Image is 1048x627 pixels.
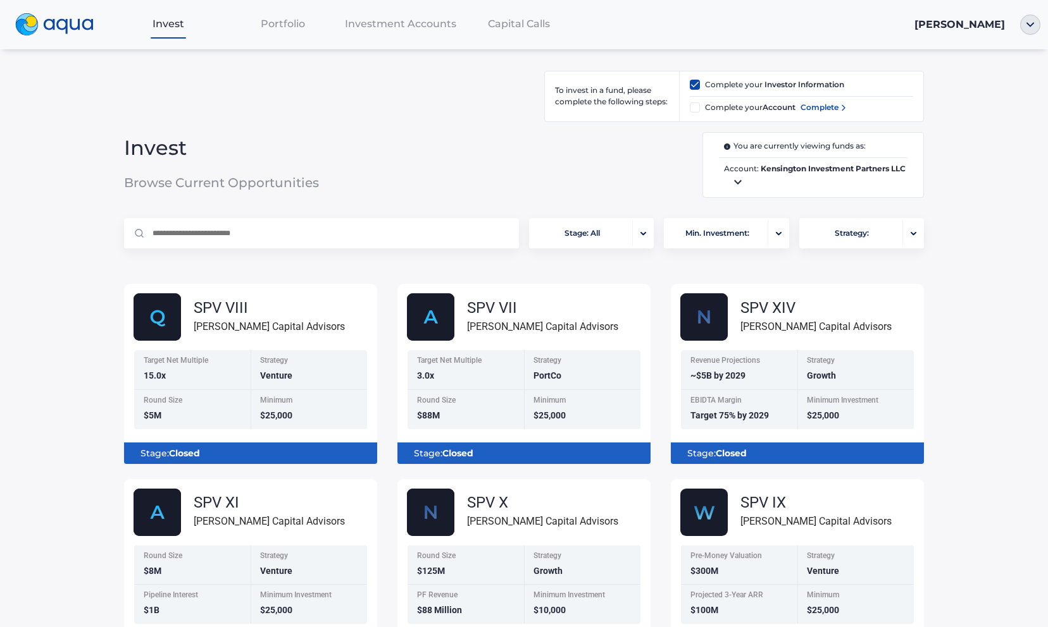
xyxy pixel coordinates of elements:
[533,552,633,563] div: Strategy
[1020,15,1040,35] img: ellipse
[144,605,159,615] span: $1B
[529,218,654,248] button: Stage: Allportfolio-arrow
[533,566,563,576] span: Growth
[260,605,292,615] span: $25,000
[135,229,144,238] img: Magnifier
[260,591,359,602] div: Minimum Investment
[467,300,618,315] div: SPV VII
[144,591,243,602] div: Pipeline Interest
[345,18,456,30] span: Investment Accounts
[664,218,789,248] button: Min. Investment:portfolio-arrow
[799,218,924,248] button: Strategy:portfolio-arrow
[144,552,243,563] div: Round Size
[407,489,454,536] img: Nscale_fund_card.svg
[533,591,633,602] div: Minimum Investment
[417,591,516,602] div: PF Revenue
[690,605,718,615] span: $100M
[417,566,445,576] span: $125M
[685,221,749,246] span: Min. Investment:
[111,11,226,37] a: Invest
[705,102,795,114] span: Complete your
[533,356,633,367] div: Strategy
[467,495,618,510] div: SPV X
[761,164,906,173] b: Kensington Investment Partners LLC
[565,221,600,246] span: Stage: All
[408,442,640,464] div: Stage:
[690,566,718,576] span: $300M
[835,221,869,246] span: Strategy:
[144,566,161,576] span: $8M
[690,552,790,563] div: Pre-Money Valuation
[488,18,550,30] span: Capital Calls
[911,231,916,236] img: portfolio-arrow
[705,79,844,91] span: Complete your
[340,11,461,37] a: Investment Accounts
[467,513,618,529] div: [PERSON_NAME] Capital Advisors
[681,442,914,464] div: Stage:
[533,396,633,407] div: Minimum
[807,356,906,367] div: Strategy
[225,11,340,37] a: Portfolio
[839,102,849,114] img: complete-right-arrow.svg
[640,231,646,236] img: portfolio-arrow
[124,142,390,154] span: Invest
[417,605,462,615] span: $88 Million
[724,143,733,150] img: i.svg
[690,356,790,367] div: Revenue Projections
[144,410,161,420] span: $5M
[144,370,166,380] span: 15.0x
[417,552,516,563] div: Round Size
[194,513,345,529] div: [PERSON_NAME] Capital Advisors
[260,370,292,380] span: Venture
[533,605,566,615] span: $10,000
[260,552,359,563] div: Strategy
[260,566,292,576] span: Venture
[807,396,906,407] div: Minimum Investment
[763,102,795,112] span: Account
[134,442,367,464] div: Stage:
[680,489,728,536] img: Group_48608_1.svg
[555,85,669,109] span: To invest in a fund, please complete the following steps:
[467,319,618,334] div: [PERSON_NAME] Capital Advisors
[776,231,782,236] img: portfolio-arrow
[533,410,566,420] span: $25,000
[690,396,790,407] div: EBIDTA Margin
[740,495,892,510] div: SPV IX
[8,10,111,39] a: logo
[914,18,1005,30] span: [PERSON_NAME]
[260,396,359,407] div: Minimum
[442,447,473,459] b: Closed
[417,370,434,380] span: 3.0x
[807,370,836,380] span: Growth
[144,356,243,367] div: Target Net Multiple
[807,591,906,602] div: Minimum
[194,300,345,315] div: SPV VIII
[194,495,345,510] div: SPV XI
[690,370,745,380] span: ~$5B by 2029
[807,605,839,615] span: $25,000
[15,13,94,36] img: logo
[801,102,839,114] span: Complete
[153,18,184,30] span: Invest
[194,319,345,334] div: [PERSON_NAME] Capital Advisors
[807,552,906,563] div: Strategy
[807,566,839,576] span: Venture
[461,11,576,37] a: Capital Calls
[740,513,892,529] div: [PERSON_NAME] Capital Advisors
[144,396,243,407] div: Round Size
[260,356,359,367] div: Strategy
[417,396,516,407] div: Round Size
[134,489,181,536] img: AlphaFund.svg
[169,447,200,459] b: Closed
[690,410,769,420] span: Target 75% by 2029
[740,300,892,315] div: SPV XIV
[533,370,561,380] span: PortCo
[124,176,390,189] span: Browse Current Opportunities
[407,293,454,341] img: AlphaFund.svg
[690,591,790,602] div: Projected 3-Year ARR
[807,410,839,420] span: $25,000
[261,18,305,30] span: Portfolio
[719,163,908,190] span: Account:
[260,410,292,420] span: $25,000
